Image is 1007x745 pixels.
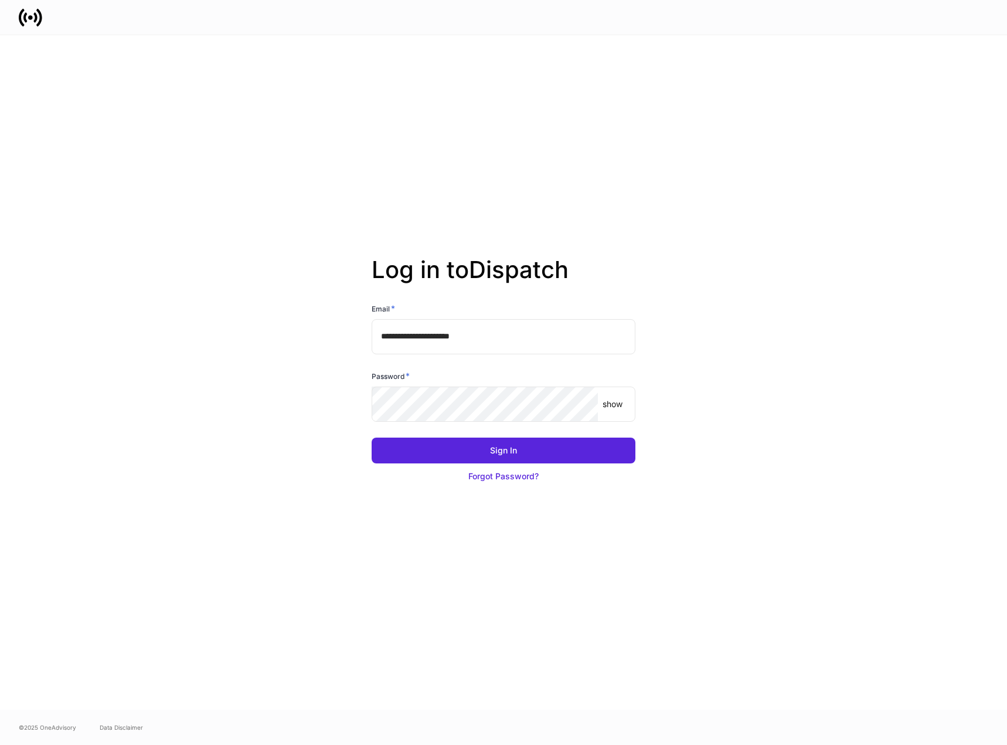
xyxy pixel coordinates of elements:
h6: Email [372,303,395,314]
div: Forgot Password? [468,470,539,482]
h2: Log in to Dispatch [372,256,635,303]
p: show [603,398,622,410]
button: Sign In [372,438,635,463]
div: Sign In [490,445,517,456]
a: Data Disclaimer [100,723,143,732]
button: Forgot Password? [372,463,635,489]
span: © 2025 OneAdvisory [19,723,76,732]
h6: Password [372,370,410,382]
